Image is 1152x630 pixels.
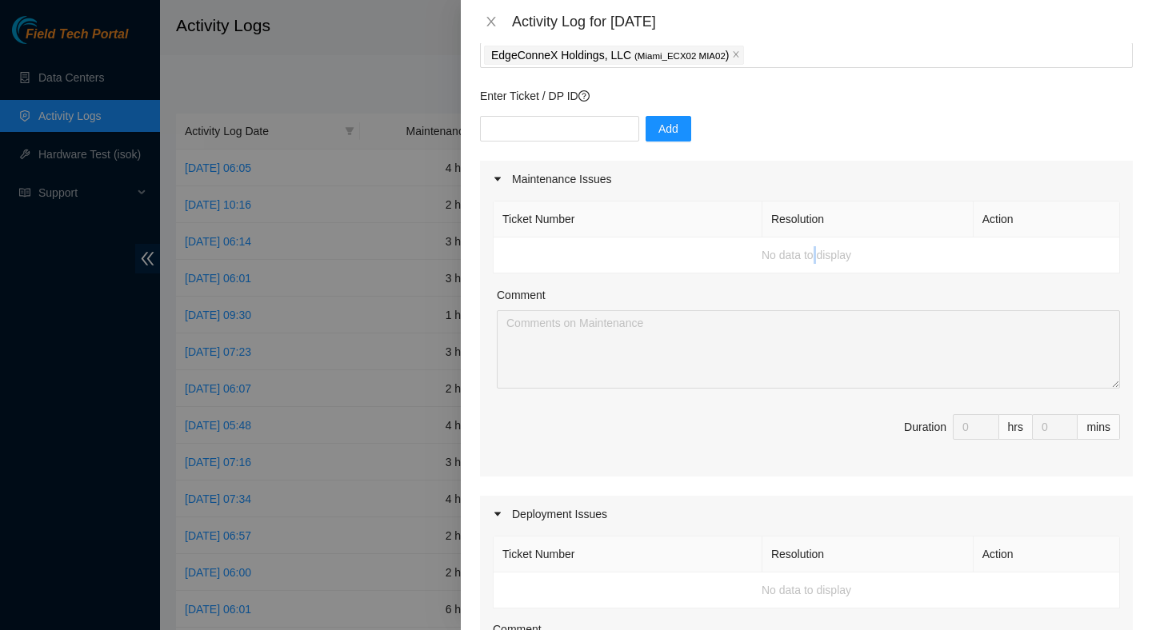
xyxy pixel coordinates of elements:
td: No data to display [494,237,1120,273]
th: Resolution [762,536,974,572]
th: Action [974,201,1120,237]
textarea: Comment [497,310,1120,389]
span: question-circle [578,90,590,102]
th: Ticket Number [494,536,762,572]
div: hrs [999,414,1033,440]
button: Close [480,14,502,30]
p: Enter Ticket / DP ID [480,87,1133,105]
th: Ticket Number [494,201,762,237]
p: EdgeConneX Holdings, LLC ) [491,46,729,65]
span: close [732,50,740,60]
span: caret-right [493,174,502,184]
span: Add [658,120,678,138]
td: No data to display [494,572,1120,608]
button: Add [646,116,691,142]
div: mins [1078,414,1120,440]
span: close [485,15,498,28]
th: Action [974,536,1120,572]
div: Duration [904,418,946,436]
th: Resolution [762,201,974,237]
div: Activity Log for [DATE] [512,13,1133,30]
span: caret-right [493,509,502,519]
div: Maintenance Issues [480,161,1133,197]
span: ( Miami_ECX02 MIA02 [634,51,726,61]
div: Deployment Issues [480,496,1133,532]
label: Comment [497,286,546,304]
